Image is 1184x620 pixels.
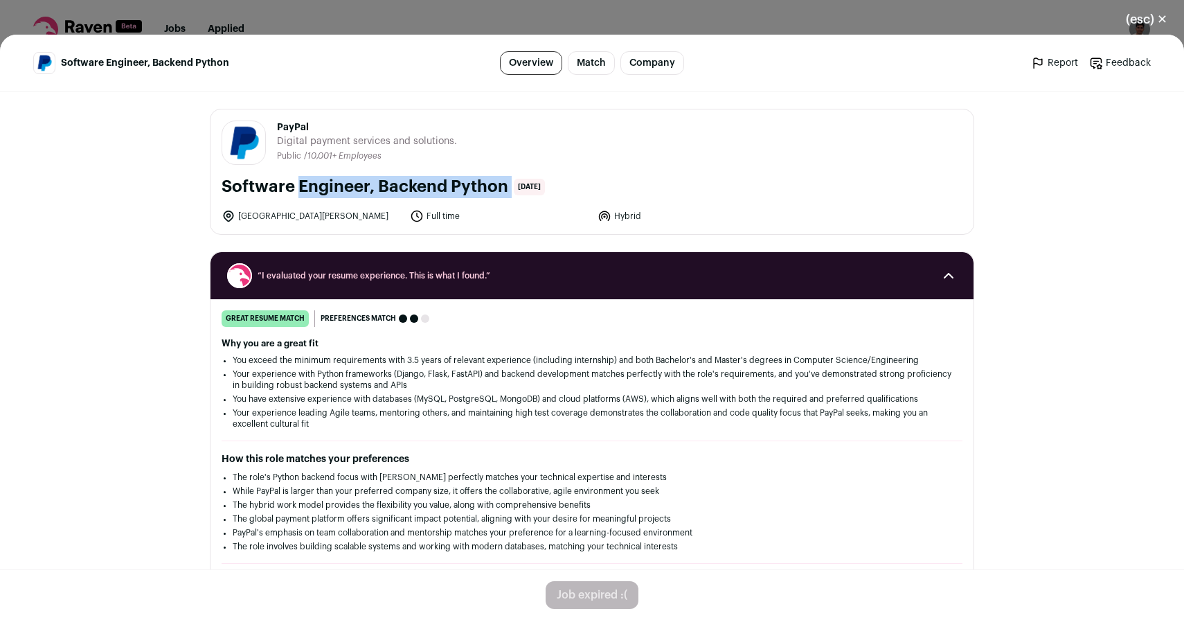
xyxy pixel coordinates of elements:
li: The role's Python backend focus with [PERSON_NAME] perfectly matches your technical expertise and... [233,472,951,483]
li: Your experience leading Agile teams, mentoring others, and maintaining high test coverage demonst... [233,407,951,429]
span: Software Engineer, Backend Python [61,56,229,70]
h1: Software Engineer, Backend Python [222,176,508,198]
li: Full time [410,209,590,223]
span: PayPal [277,121,457,134]
button: Close modal [1109,4,1184,35]
li: [GEOGRAPHIC_DATA][PERSON_NAME] [222,209,402,223]
a: Match [568,51,615,75]
span: 10,001+ Employees [307,152,382,160]
li: The global payment platform offers significant impact potential, aligning with your desire for me... [233,513,951,524]
h2: How this role matches your preferences [222,452,962,466]
li: The hybrid work model provides the flexibility you value, along with comprehensive benefits [233,499,951,511]
li: Your experience with Python frameworks (Django, Flask, FastAPI) and backend development matches p... [233,369,951,391]
li: Hybrid [598,209,778,223]
li: PayPal's emphasis on team collaboration and mentorship matches your preference for a learning-foc... [233,527,951,538]
span: Digital payment services and solutions. [277,134,457,148]
img: f02111fb44465a6a12ed38154745a85114c7a6ba4054830ba8d1dae3ec84ef05.png [34,53,55,73]
li: While PayPal is larger than your preferred company size, it offers the collaborative, agile envir... [233,486,951,497]
li: Public [277,151,304,161]
li: You exceed the minimum requirements with 3.5 years of relevant experience (including internship) ... [233,355,951,366]
a: Report [1031,56,1078,70]
a: Overview [500,51,562,75]
div: great resume match [222,310,309,327]
h2: Why you are a great fit [222,338,962,349]
img: f02111fb44465a6a12ed38154745a85114c7a6ba4054830ba8d1dae3ec84ef05.png [222,121,265,164]
a: Feedback [1089,56,1151,70]
li: The role involves building scalable systems and working with modern databases, matching your tech... [233,541,951,552]
span: “I evaluated your resume experience. This is what I found.” [258,270,926,281]
span: Preferences match [321,312,396,326]
li: / [304,151,382,161]
span: [DATE] [514,179,545,195]
a: Company [620,51,684,75]
li: You have extensive experience with databases (MySQL, PostgreSQL, MongoDB) and cloud platforms (AW... [233,393,951,405]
